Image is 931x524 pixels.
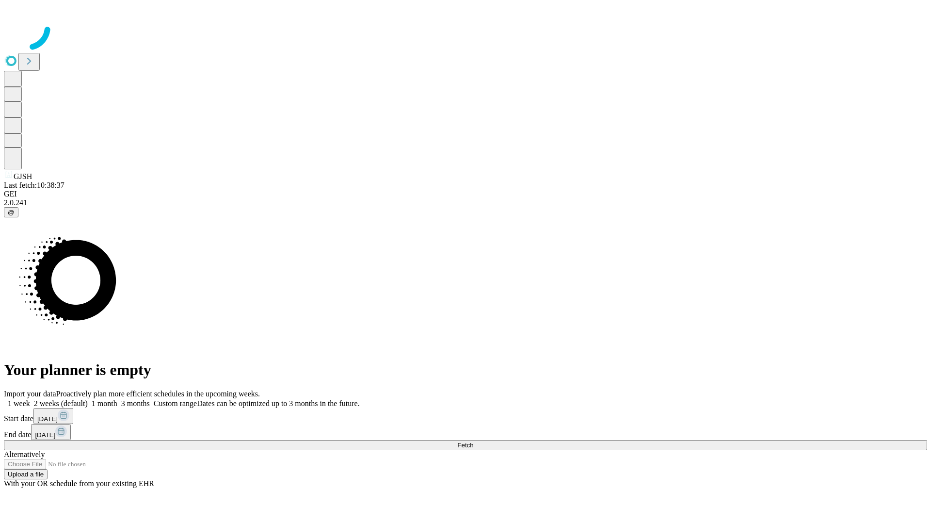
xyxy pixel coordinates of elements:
[4,408,927,424] div: Start date
[35,431,55,439] span: [DATE]
[4,181,64,189] span: Last fetch: 10:38:37
[4,198,927,207] div: 2.0.241
[92,399,117,408] span: 1 month
[4,207,18,217] button: @
[4,361,927,379] h1: Your planner is empty
[4,450,45,458] span: Alternatively
[14,172,32,180] span: GJSH
[4,424,927,440] div: End date
[4,190,927,198] div: GEI
[457,442,473,449] span: Fetch
[31,424,71,440] button: [DATE]
[4,479,154,488] span: With your OR schedule from your existing EHR
[34,399,88,408] span: 2 weeks (default)
[121,399,150,408] span: 3 months
[37,415,58,423] span: [DATE]
[33,408,73,424] button: [DATE]
[197,399,359,408] span: Dates can be optimized up to 3 months in the future.
[4,469,48,479] button: Upload a file
[56,390,260,398] span: Proactively plan more efficient schedules in the upcoming weeks.
[8,399,30,408] span: 1 week
[154,399,197,408] span: Custom range
[8,209,15,216] span: @
[4,390,56,398] span: Import your data
[4,440,927,450] button: Fetch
